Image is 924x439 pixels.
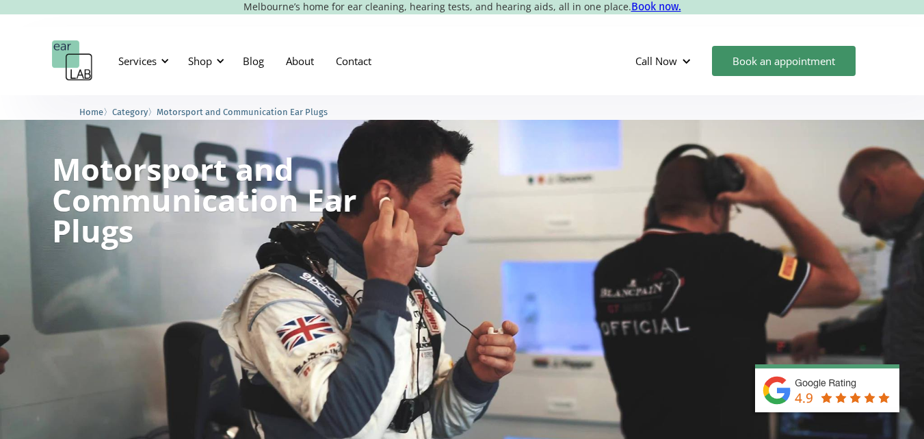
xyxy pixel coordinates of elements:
a: Contact [325,41,382,81]
a: Book an appointment [712,46,856,76]
div: Call Now [635,54,677,68]
a: Category [112,105,148,118]
div: Services [110,40,173,81]
a: home [52,40,93,81]
li: 〉 [112,105,157,119]
h1: Motorsport and Communication Ear Plugs [52,153,416,246]
a: Blog [232,41,275,81]
a: About [275,41,325,81]
div: Shop [188,54,212,68]
span: Category [112,107,148,117]
div: Call Now [624,40,705,81]
span: Motorsport and Communication Ear Plugs [157,107,328,117]
a: Home [79,105,103,118]
span: Home [79,107,103,117]
li: 〉 [79,105,112,119]
a: Motorsport and Communication Ear Plugs [157,105,328,118]
div: Services [118,54,157,68]
div: Shop [180,40,228,81]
